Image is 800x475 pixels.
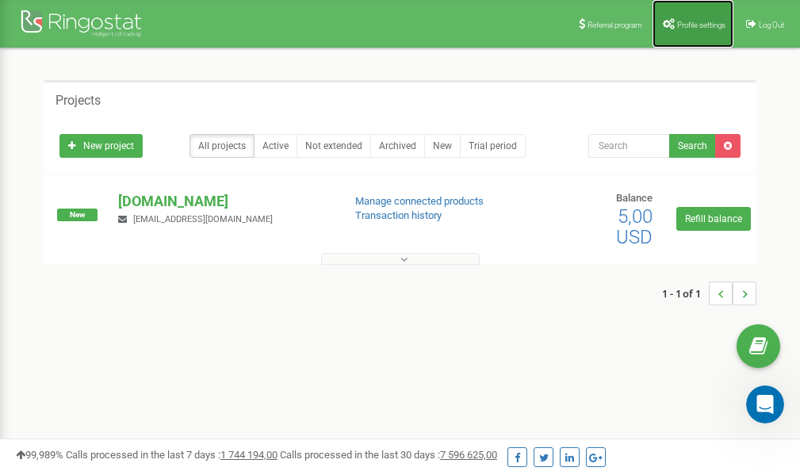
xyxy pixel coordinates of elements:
[616,192,653,204] span: Balance
[280,449,497,461] span: Calls processed in the last 30 days :
[16,449,63,461] span: 99,989%
[588,134,670,158] input: Search
[460,134,526,158] a: Trial period
[424,134,461,158] a: New
[297,134,371,158] a: Not extended
[254,134,297,158] a: Active
[189,134,255,158] a: All projects
[588,21,642,29] span: Referral program
[59,134,143,158] a: New project
[66,449,278,461] span: Calls processed in the last 7 days :
[133,214,273,224] span: [EMAIL_ADDRESS][DOMAIN_NAME]
[56,94,101,108] h5: Projects
[118,191,329,212] p: [DOMAIN_NAME]
[676,207,751,231] a: Refill balance
[440,449,497,461] u: 7 596 625,00
[746,385,784,423] iframe: Intercom live chat
[759,21,784,29] span: Log Out
[669,134,716,158] button: Search
[662,266,756,321] nav: ...
[355,195,484,207] a: Manage connected products
[616,205,653,248] span: 5,00 USD
[57,209,98,221] span: New
[220,449,278,461] u: 1 744 194,00
[662,282,709,305] span: 1 - 1 of 1
[355,209,442,221] a: Transaction history
[677,21,725,29] span: Profile settings
[370,134,425,158] a: Archived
